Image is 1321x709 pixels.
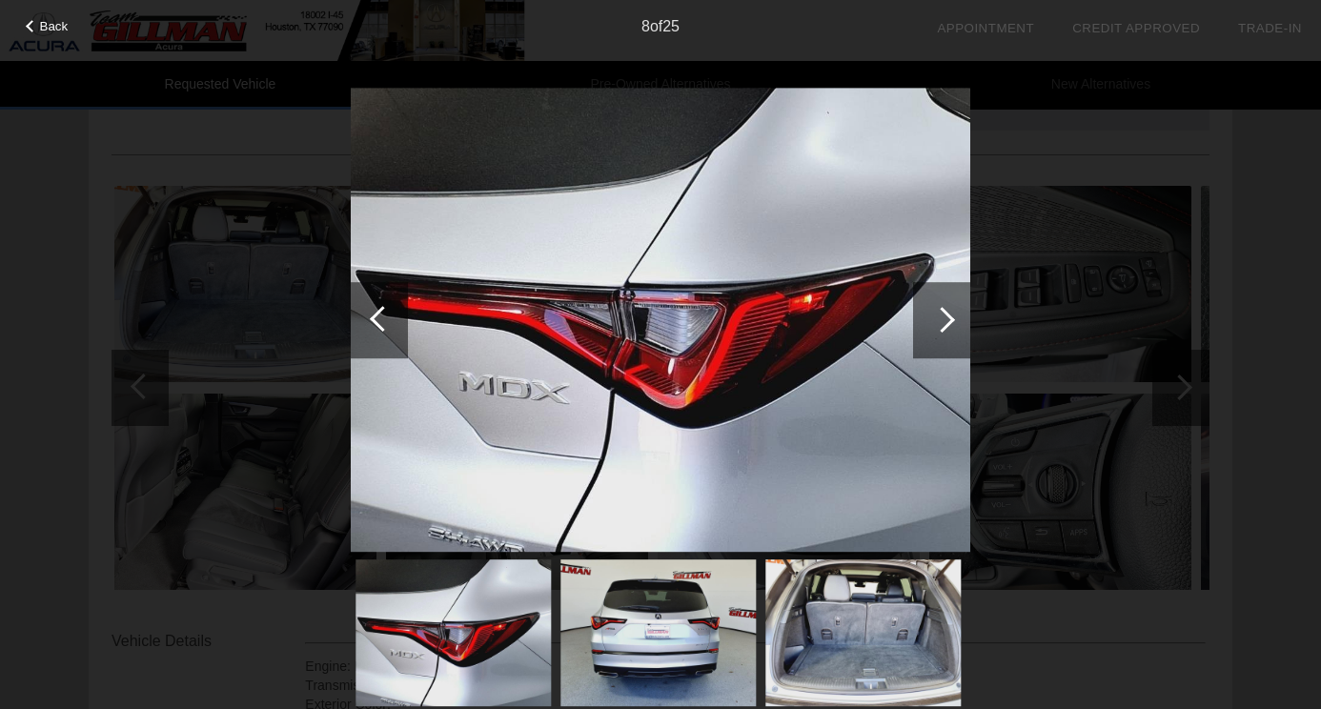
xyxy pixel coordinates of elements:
img: ef381521599f453a86298738299a7435.jpg [351,88,970,553]
a: Trade-In [1238,21,1302,35]
span: 8 [641,18,650,34]
a: Appointment [937,21,1034,35]
a: Credit Approved [1072,21,1200,35]
img: 4b25a6182a784a738bb3fb1cbe0a567d.jpg [765,559,961,706]
img: 4aa13f75226d480590f7e0dbd9e63b90.jpg [560,559,756,706]
span: 25 [662,18,680,34]
span: Back [40,19,69,33]
img: ef381521599f453a86298738299a7435.jpg [356,559,551,706]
